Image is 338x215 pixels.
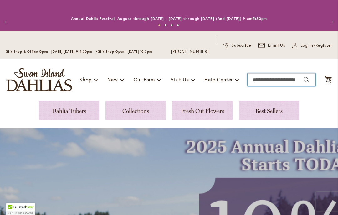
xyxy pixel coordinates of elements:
a: Email Us [258,42,286,49]
button: 2 of 4 [164,24,166,26]
span: Subscribe [232,42,251,49]
button: Next [325,16,338,28]
span: Help Center [204,76,233,83]
span: Visit Us [171,76,189,83]
a: Subscribe [223,42,251,49]
span: Gift Shop & Office Open - [DATE]-[DATE] 9-4:30pm / [6,50,98,54]
a: Log In/Register [292,42,332,49]
span: Gift Shop Open - [DATE] 10-3pm [98,50,152,54]
a: store logo [6,68,72,91]
span: Shop [79,76,92,83]
button: 4 of 4 [177,24,179,26]
button: 3 of 4 [171,24,173,26]
span: Log In/Register [300,42,332,49]
button: 1 of 4 [158,24,160,26]
a: [PHONE_NUMBER] [171,49,209,55]
a: Annual Dahlia Festival, August through [DATE] - [DATE] through [DATE] (And [DATE]) 9-am5:30pm [71,16,267,21]
span: Email Us [268,42,286,49]
span: New [107,76,118,83]
span: Our Farm [134,76,155,83]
